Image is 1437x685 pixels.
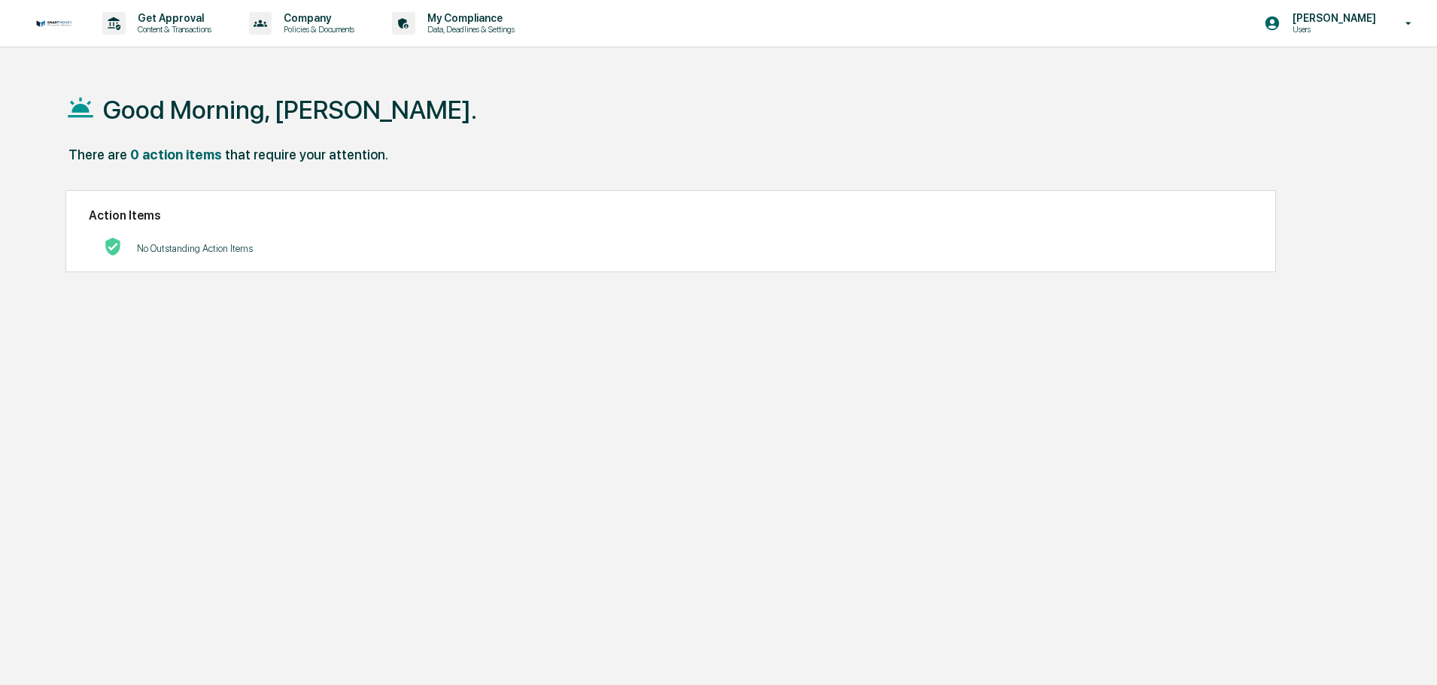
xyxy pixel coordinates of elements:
h1: Good Morning, [PERSON_NAME]. [103,95,477,125]
h2: Action Items [89,208,1253,223]
img: logo [36,20,72,27]
p: No Outstanding Action Items [137,243,253,254]
div: that require your attention. [225,147,388,162]
div: 0 action items [130,147,222,162]
p: Company [272,12,362,24]
p: Data, Deadlines & Settings [415,24,522,35]
p: Content & Transactions [126,24,219,35]
img: No Actions logo [104,238,122,256]
p: Get Approval [126,12,219,24]
p: Policies & Documents [272,24,362,35]
div: There are [68,147,127,162]
p: My Compliance [415,12,522,24]
p: [PERSON_NAME] [1281,12,1384,24]
p: Users [1281,24,1384,35]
